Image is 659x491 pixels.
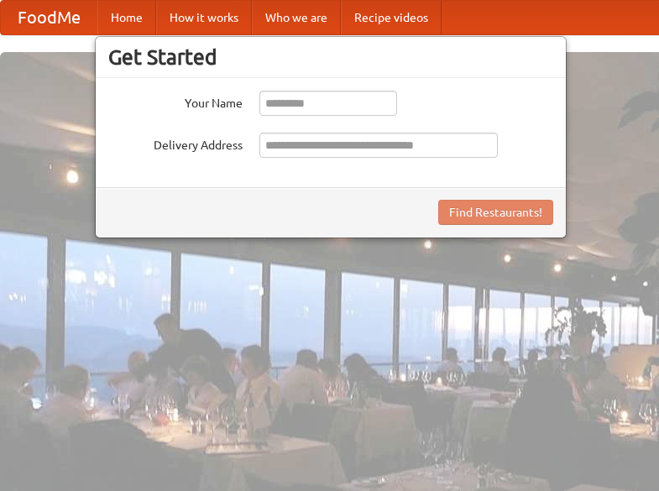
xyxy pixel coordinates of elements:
[1,1,97,34] a: FoodMe
[108,133,243,154] label: Delivery Address
[108,91,243,112] label: Your Name
[438,200,553,225] button: Find Restaurants!
[252,1,341,34] a: Who we are
[341,1,442,34] a: Recipe videos
[108,44,553,70] h3: Get Started
[156,1,252,34] a: How it works
[97,1,156,34] a: Home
